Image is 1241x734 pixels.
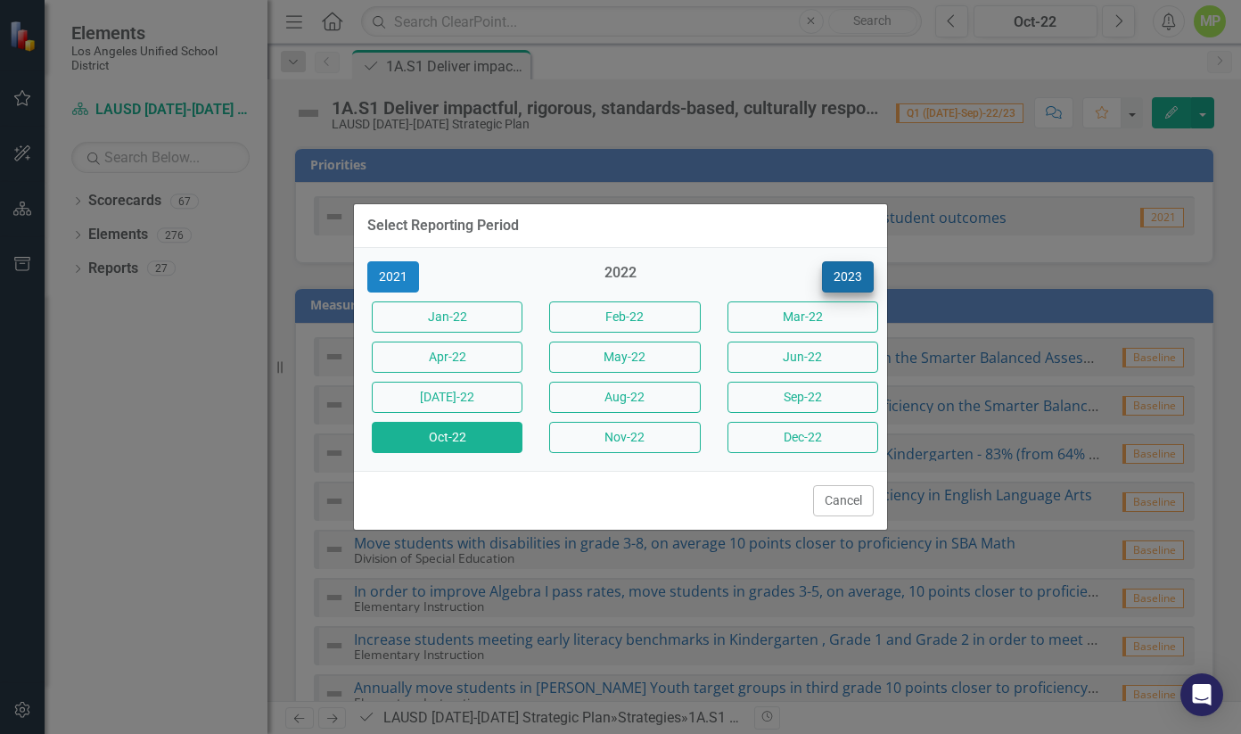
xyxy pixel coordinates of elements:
[367,218,519,234] div: Select Reporting Period
[727,422,878,453] button: Dec-22
[372,301,522,333] button: Jan-22
[727,301,878,333] button: Mar-22
[813,485,874,516] button: Cancel
[549,342,700,373] button: May-22
[549,301,700,333] button: Feb-22
[727,382,878,413] button: Sep-22
[372,382,522,413] button: [DATE]-22
[727,342,878,373] button: Jun-22
[549,382,700,413] button: Aug-22
[372,422,522,453] button: Oct-22
[372,342,522,373] button: Apr-22
[822,261,874,293] button: 2023
[367,261,419,293] button: 2021
[549,422,700,453] button: Nov-22
[1180,673,1223,716] div: Open Intercom Messenger
[545,263,695,293] div: 2022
